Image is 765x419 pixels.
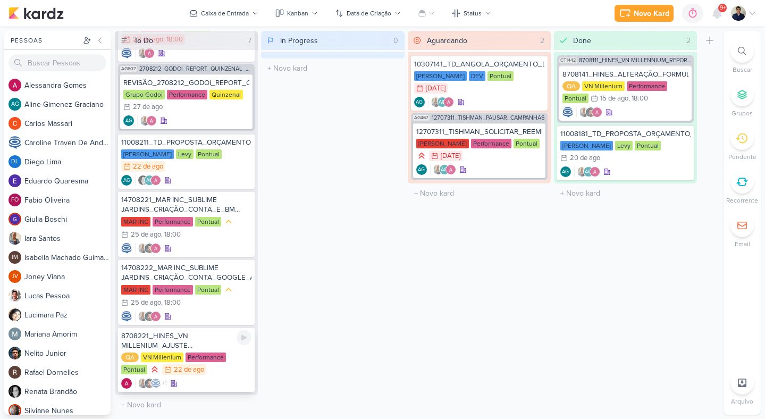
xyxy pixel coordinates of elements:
img: Iara Santos [577,166,587,177]
div: [PERSON_NAME] [560,141,613,150]
img: Nelito Junior [9,347,21,359]
img: Alessandra Gomes [144,48,155,58]
div: Aline Gimenez Graciano [9,98,21,111]
p: IM [12,255,18,261]
div: Prioridade Alta [416,150,427,161]
div: Criador(a): Alessandra Gomes [121,378,132,389]
div: Pontual [195,217,221,227]
img: Alessandra Gomes [150,175,161,186]
img: Silviane Nunes [9,404,21,417]
span: 9+ [720,4,726,12]
img: Levy Pessoa [731,6,746,21]
div: Aline Gimenez Graciano [583,166,594,177]
div: Colaboradores: Iara Santos, Alessandra Gomes [135,48,155,58]
button: Novo Kard [615,5,674,22]
div: J o n e y V i a n a [24,271,111,282]
div: 2 [682,35,695,46]
div: Isabella Machado Guimarães [9,251,21,264]
div: MAR INC [121,217,150,227]
div: Ligar relógio [237,330,251,345]
div: 15 de ago [600,95,628,102]
img: Alessandra Gomes [150,243,161,254]
img: Alessandra Gomes [590,166,600,177]
div: Pessoas [9,36,81,45]
img: Alessandra Gomes [445,164,456,175]
div: Colaboradores: Iara Santos, Nelito Junior, Alessandra Gomes [135,243,161,254]
input: + Novo kard [117,397,256,413]
input: Buscar Pessoas [9,54,106,71]
img: Iara Santos [9,232,21,245]
img: Caroline Traven De Andrade [121,243,132,254]
div: Aline Gimenez Graciano [123,115,134,126]
img: Nelito Junior [585,107,596,118]
div: VN Millenium [141,353,183,362]
div: Criador(a): Caroline Traven De Andrade [562,107,573,118]
div: [PERSON_NAME] [414,71,467,81]
div: Novo Kard [634,8,669,19]
img: Iara Santos [138,311,148,322]
div: Aline Gimenez Graciano [144,175,155,186]
div: Aline Gimenez Graciano [439,164,450,175]
img: Iara Santos [579,107,590,118]
img: Caroline Traven De Andrade [121,311,132,322]
input: + Novo kard [410,186,549,201]
div: Levy [176,149,194,159]
div: MAR INC [121,285,150,295]
p: Email [735,239,750,249]
div: Criador(a): Aline Gimenez Graciano [121,175,132,186]
input: + Novo kard [263,61,402,76]
div: , 18:00 [161,231,181,238]
img: Alessandra Gomes [443,97,454,107]
div: E d u a r d o Q u a r e s m a [24,175,111,187]
div: Pontual [562,94,589,103]
input: + Novo kard [556,186,695,201]
div: Pontual [635,141,661,150]
div: C a r l o s M a s s a r i [24,118,111,129]
div: Colaboradores: Iara Santos, Aline Gimenez Graciano, Alessandra Gomes [574,166,600,177]
img: Alessandra Gomes [9,79,21,91]
div: DEV [469,71,485,81]
div: Colaboradores: Iara Santos, Nelito Junior, Alessandra Gomes [576,107,602,118]
img: Iara Santos [138,243,148,254]
p: DL [11,159,19,165]
li: Ctrl + F [724,39,761,74]
div: Performance [186,353,226,362]
div: 25 de ago [131,299,161,306]
div: C a r o l i n e T r a v e n D e A n d r a d e [24,137,111,148]
div: D i e g o L i m a [24,156,111,167]
div: 14708222_MAR INC_SUBLIME JARDINS_CRIAÇÃO_CONTA_GOOGLE_ADS [121,263,251,282]
p: FO [11,197,19,203]
div: QA [121,353,139,362]
div: 11008181_TD_PROPOSTA_ORÇAMENTO_VÍDEOS_INSIDE [560,129,691,139]
div: Pontual [487,71,514,81]
div: Diego Lima [9,155,21,168]
div: , 18:00 [161,299,181,306]
div: 0 [389,35,402,46]
img: Lucas Pessoa [9,289,21,302]
img: Caroline Traven De Andrade [9,136,21,149]
span: 2708212_GODOI_REPORT_QUINZENAL_28.08 [139,66,253,72]
div: M a r i a n a A m o r i m [24,329,111,340]
div: 7 [243,35,256,46]
div: 22 de ago [133,163,163,170]
img: kardz.app [9,7,64,20]
div: Criador(a): Aline Gimenez Graciano [414,97,425,107]
img: Caroline Traven De Andrade [121,48,132,58]
div: Colaboradores: Iara Santos, Nelito Junior, Alessandra Gomes [135,311,161,322]
img: Alessandra Gomes [121,378,132,389]
p: AG [11,102,19,107]
div: [DATE] [426,85,445,92]
div: Pontual [514,139,540,148]
span: 12707311_TISHMAN_PAUSAR_CAMPANHAS [432,115,544,121]
div: Aline Gimenez Graciano [437,97,448,107]
div: Criador(a): Aline Gimenez Graciano [123,115,134,126]
div: 12707311_TISHMAN_SOLICITAR_REEMBOLSO_META [416,127,542,137]
span: CT1442 [559,57,577,63]
p: AG [418,167,425,173]
p: Arquivo [731,397,753,406]
div: 22 de ago [174,366,204,373]
div: F a b i o O l i v e i r a [24,195,111,206]
div: 8708221_HINES_VN MILLENIUM_AJUSTE FORMULÁRIO_PRIME [121,331,251,350]
div: Aline Gimenez Graciano [121,175,132,186]
div: Colaboradores: Iara Santos, Nelito Junior, Caroline Traven De Andrade, Alessandra Gomes [135,378,167,389]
